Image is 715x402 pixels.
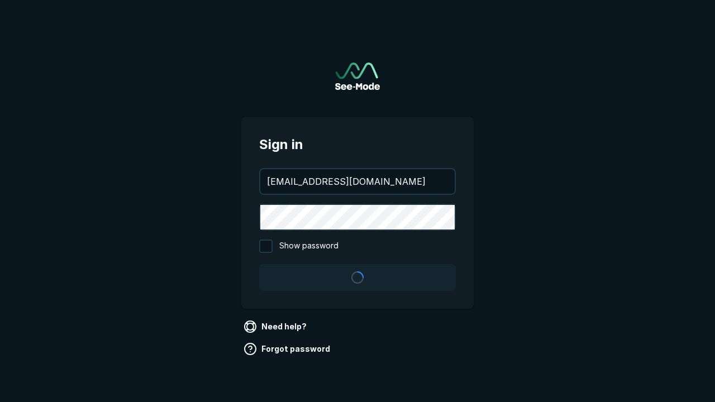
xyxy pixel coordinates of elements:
a: Go to sign in [335,63,380,90]
span: Show password [279,240,339,253]
span: Sign in [259,135,456,155]
a: Forgot password [241,340,335,358]
a: Need help? [241,318,311,336]
input: your@email.com [260,169,455,194]
img: See-Mode Logo [335,63,380,90]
